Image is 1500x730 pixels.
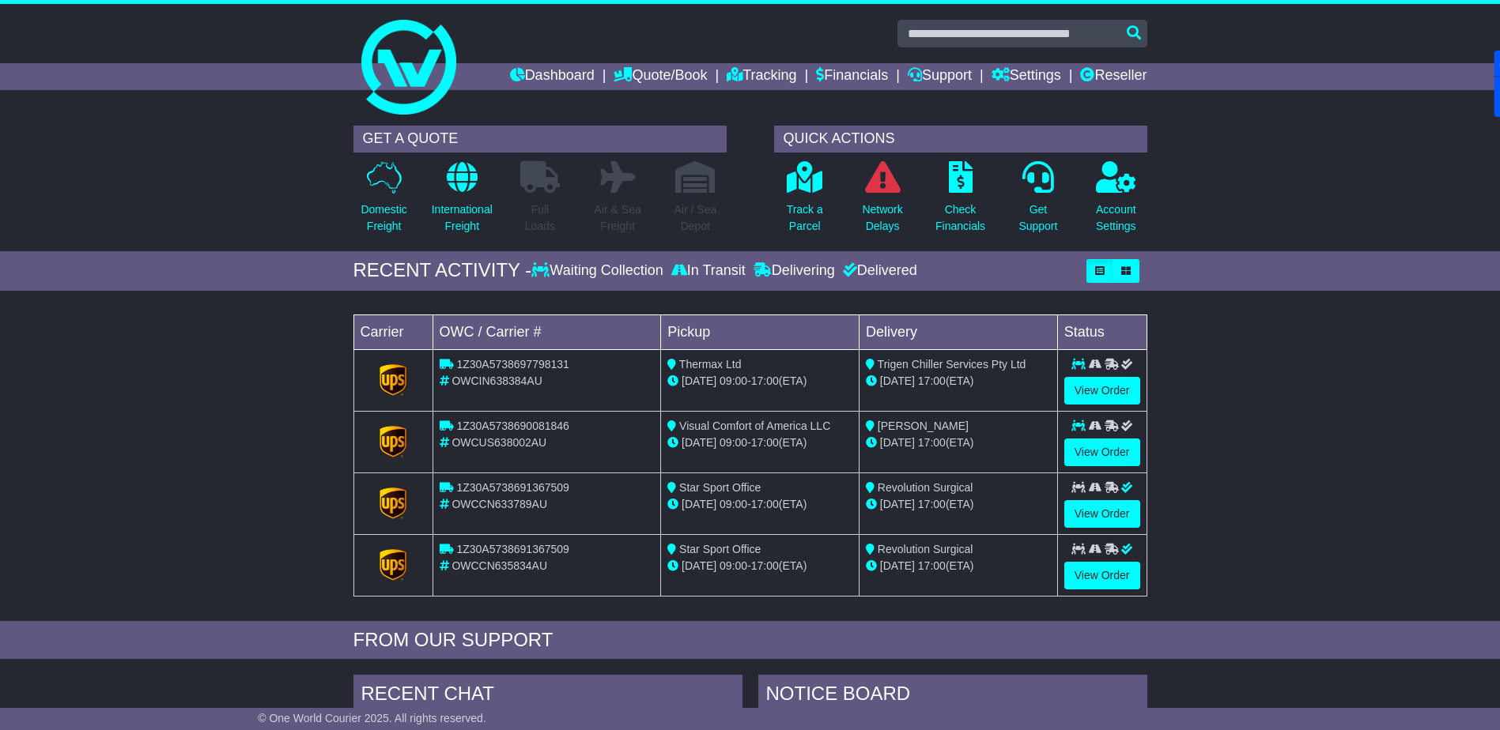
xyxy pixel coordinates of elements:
[679,420,830,432] span: Visual Comfort of America LLC
[1064,562,1140,589] a: View Order
[679,481,761,494] span: Star Sport Office
[1064,500,1140,528] a: View Order
[510,63,595,90] a: Dashboard
[720,436,747,449] span: 09:00
[452,498,547,510] span: OWCCN633789AU
[751,498,779,510] span: 17:00
[679,543,761,555] span: Star Sport Office
[353,314,433,349] td: Carrier
[720,559,747,572] span: 09:00
[750,262,839,280] div: Delivering
[380,364,406,396] img: GetCarrierServiceLogo
[935,160,986,243] a: CheckFinancials
[667,496,852,513] div: - (ETA)
[1018,160,1058,243] a: GetSupport
[531,262,667,280] div: Waiting Collection
[918,498,946,510] span: 17:00
[751,559,779,572] span: 17:00
[456,543,569,555] span: 1Z30A5738691367509
[918,436,946,449] span: 17:00
[431,160,493,243] a: InternationalFreight
[456,420,569,432] span: 1Z30A5738690081846
[720,374,747,387] span: 09:00
[456,481,569,494] span: 1Z30A5738691367509
[918,374,946,387] span: 17:00
[908,63,972,90] a: Support
[614,63,707,90] a: Quote/Book
[353,259,532,282] div: RECENT ACTIVITY -
[456,358,569,371] span: 1Z30A5738697798131
[816,63,888,90] a: Financials
[935,201,985,235] p: Check Financials
[861,160,903,243] a: NetworkDelays
[361,201,406,235] p: Domestic Freight
[682,436,716,449] span: [DATE]
[787,201,823,235] p: Track a Parcel
[520,201,560,235] p: Full Loads
[751,374,779,387] span: 17:00
[452,374,542,387] span: OWCIN638384AU
[859,314,1057,349] td: Delivery
[866,435,1051,451] div: (ETA)
[1095,160,1137,243] a: AccountSettings
[1018,201,1057,235] p: Get Support
[353,126,727,152] div: GET A QUOTE
[727,63,796,90] a: Tracking
[862,201,902,235] p: Network Delays
[786,160,824,243] a: Track aParcel
[353,629,1147,652] div: FROM OUR SUPPORT
[452,559,547,572] span: OWCCN635834AU
[353,675,742,717] div: RECENT CHAT
[880,559,915,572] span: [DATE]
[679,358,742,371] span: Thermax Ltd
[992,63,1061,90] a: Settings
[667,373,852,389] div: - (ETA)
[918,559,946,572] span: 17:00
[661,314,860,349] td: Pickup
[1080,63,1147,90] a: Reseller
[866,558,1051,574] div: (ETA)
[880,436,915,449] span: [DATE]
[1096,201,1136,235] p: Account Settings
[1064,438,1140,466] a: View Order
[880,498,915,510] span: [DATE]
[878,358,1026,371] span: Trigen Chiller Services Pty Ltd
[433,314,661,349] td: OWC / Carrier #
[720,498,747,510] span: 09:00
[682,559,716,572] span: [DATE]
[258,712,486,724] span: © One World Courier 2025. All rights reserved.
[380,549,406,581] img: GetCarrierServiceLogo
[667,435,852,451] div: - (ETA)
[878,420,969,432] span: [PERSON_NAME]
[380,426,406,457] img: GetCarrierServiceLogo
[674,201,717,235] p: Air / Sea Depot
[751,436,779,449] span: 17:00
[878,481,973,494] span: Revolution Surgical
[880,374,915,387] span: [DATE]
[360,160,407,243] a: DomesticFreight
[878,543,973,555] span: Revolution Surgical
[866,373,1051,389] div: (ETA)
[452,436,546,449] span: OWCUS638002AU
[595,201,641,235] p: Air & Sea Freight
[432,201,493,235] p: International Freight
[1057,314,1147,349] td: Status
[839,262,917,280] div: Delivered
[667,558,852,574] div: - (ETA)
[667,262,750,280] div: In Transit
[682,374,716,387] span: [DATE]
[1064,377,1140,405] a: View Order
[866,496,1051,513] div: (ETA)
[682,498,716,510] span: [DATE]
[774,126,1147,152] div: QUICK ACTIONS
[758,675,1147,717] div: NOTICE BOARD
[380,487,406,519] img: GetCarrierServiceLogo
